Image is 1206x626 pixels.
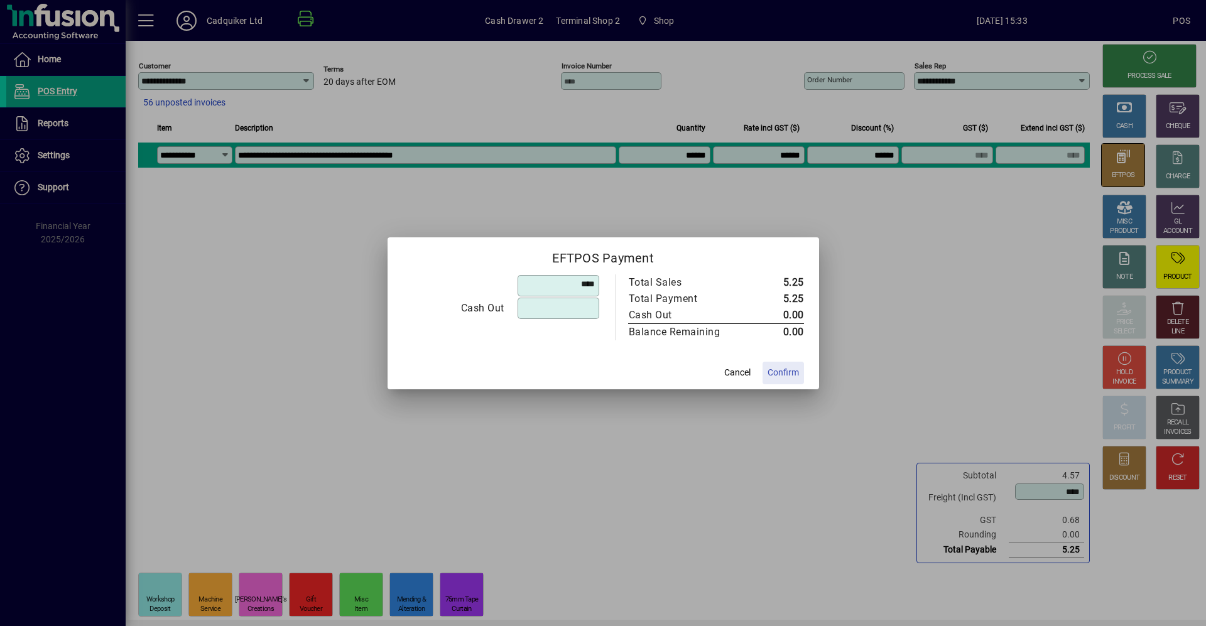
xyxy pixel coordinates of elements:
div: Balance Remaining [629,325,734,340]
td: 5.25 [747,291,804,307]
td: Total Sales [628,274,747,291]
h2: EFTPOS Payment [388,237,819,274]
td: 0.00 [747,307,804,324]
td: 5.25 [747,274,804,291]
td: 0.00 [747,323,804,340]
div: Cash Out [629,308,734,323]
span: Confirm [768,366,799,379]
td: Total Payment [628,291,747,307]
span: Cancel [724,366,751,379]
button: Confirm [763,362,804,384]
div: Cash Out [403,301,504,316]
button: Cancel [717,362,758,384]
